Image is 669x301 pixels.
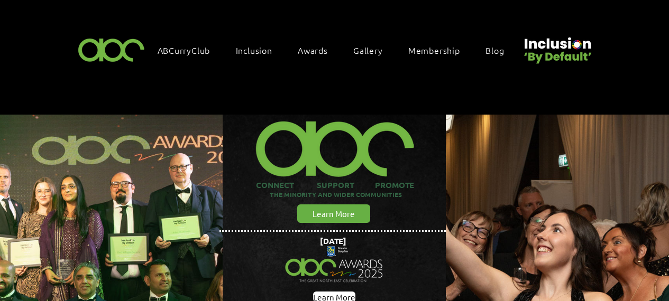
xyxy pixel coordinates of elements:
[279,234,389,295] img: Northern Insights Double Pager Apr 2025.png
[353,44,383,56] span: Gallery
[313,208,355,219] span: Learn More
[152,39,226,61] a: ABCurryClub
[480,39,520,61] a: Blog
[408,44,460,56] span: Membership
[152,39,520,61] nav: Site
[297,204,370,223] a: Learn More
[320,236,346,246] span: [DATE]
[256,180,414,190] span: CONNECT SUPPORT PROMOTE
[158,44,210,56] span: ABCurryClub
[75,34,148,65] img: ABC-Logo-Blank-Background-01-01-2.png
[520,29,593,65] img: Untitled design (22).png
[403,39,476,61] a: Membership
[485,44,504,56] span: Blog
[231,39,288,61] div: Inclusion
[298,44,328,56] span: Awards
[270,190,402,199] span: THE MINORITY AND WIDER COMMUNITIES
[250,108,419,180] img: ABC-Logo-Blank-Background-01-01-2_edited.png
[236,44,272,56] span: Inclusion
[292,39,344,61] div: Awards
[348,39,399,61] a: Gallery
